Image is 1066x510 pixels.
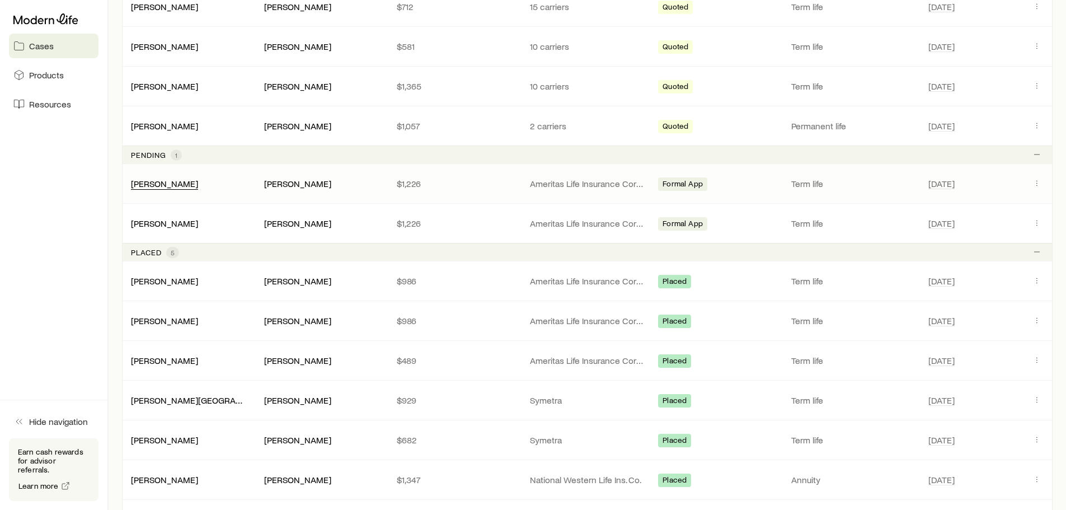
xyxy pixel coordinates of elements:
p: Permanent life [791,120,915,132]
p: Ameritas Life Insurance Corp. (Ameritas) [530,178,645,189]
p: $1,226 [397,218,512,229]
div: [PERSON_NAME] [264,474,331,486]
p: Term life [791,395,915,406]
p: Annuity [791,474,915,485]
p: 15 carriers [530,1,645,12]
p: $1,057 [397,120,512,132]
p: Ameritas Life Insurance Corp. (Ameritas) [530,275,645,287]
span: [DATE] [928,41,955,52]
p: Placed [131,248,162,257]
p: 10 carriers [530,41,645,52]
p: Earn cash rewards for advisor referrals. [18,447,90,474]
p: $929 [397,395,512,406]
span: Quoted [663,82,688,93]
span: [DATE] [928,178,955,189]
p: Term life [791,434,915,446]
p: Term life [791,1,915,12]
span: [DATE] [928,218,955,229]
span: Quoted [663,121,688,133]
span: [DATE] [928,434,955,446]
p: Term life [791,275,915,287]
p: Term life [791,81,915,92]
p: $986 [397,315,512,326]
p: Term life [791,218,915,229]
span: Placed [663,396,687,408]
span: 5 [171,248,175,257]
a: [PERSON_NAME][GEOGRAPHIC_DATA] [131,395,282,405]
p: Symetra [530,434,645,446]
div: [PERSON_NAME] [131,1,198,13]
div: [PERSON_NAME] [131,355,198,367]
span: [DATE] [928,120,955,132]
a: [PERSON_NAME] [131,218,198,228]
span: Placed [663,475,687,487]
div: [PERSON_NAME] [264,178,331,190]
p: Term life [791,178,915,189]
div: [PERSON_NAME] [264,81,331,92]
a: [PERSON_NAME] [131,41,198,52]
p: $1,365 [397,81,512,92]
p: Term life [791,315,915,326]
a: Cases [9,34,98,58]
div: [PERSON_NAME] [264,315,331,327]
span: Placed [663,316,687,328]
p: $581 [397,41,512,52]
span: Placed [663,436,687,447]
div: [PERSON_NAME] [131,315,198,327]
span: [DATE] [928,355,955,366]
div: [PERSON_NAME] [131,81,198,92]
div: [PERSON_NAME] [264,355,331,367]
div: [PERSON_NAME] [264,218,331,230]
div: [PERSON_NAME] [131,218,198,230]
a: [PERSON_NAME] [131,81,198,91]
p: Pending [131,151,166,160]
p: Ameritas Life Insurance Corp. (Ameritas) [530,315,645,326]
div: [PERSON_NAME] [131,474,198,486]
p: $1,226 [397,178,512,189]
p: Ameritas Life Insurance Corp. (Ameritas) [530,218,645,229]
div: [PERSON_NAME] [131,178,198,190]
a: [PERSON_NAME] [131,178,198,189]
span: [DATE] [928,395,955,406]
div: Earn cash rewards for advisor referrals.Learn more [9,438,98,501]
p: Term life [791,355,915,366]
div: [PERSON_NAME] [264,275,331,287]
a: Resources [9,92,98,116]
span: Formal App [663,219,703,231]
p: National Western Life Ins. Co. [530,474,645,485]
a: Products [9,63,98,87]
p: Ameritas Life Insurance Corp. (Ameritas) [530,355,645,366]
span: Resources [29,99,71,110]
span: Quoted [663,2,688,14]
span: Products [29,69,64,81]
div: [PERSON_NAME] [131,41,198,53]
div: [PERSON_NAME] [131,120,198,132]
div: [PERSON_NAME] [264,1,331,13]
div: [PERSON_NAME] [264,41,331,53]
p: Term life [791,41,915,52]
div: [PERSON_NAME] [131,434,198,446]
p: $1,347 [397,474,512,485]
span: [DATE] [928,81,955,92]
span: Placed [663,277,687,288]
div: [PERSON_NAME] [264,395,331,406]
button: Hide navigation [9,409,98,434]
span: Quoted [663,42,688,54]
div: [PERSON_NAME] [131,275,198,287]
span: [DATE] [928,315,955,326]
a: [PERSON_NAME] [131,355,198,366]
span: [DATE] [928,474,955,485]
a: [PERSON_NAME] [131,474,198,485]
p: Symetra [530,395,645,406]
span: Cases [29,40,54,52]
span: Formal App [663,179,703,191]
span: Learn more [18,482,59,490]
a: [PERSON_NAME] [131,434,198,445]
p: $986 [397,275,512,287]
div: [PERSON_NAME] [264,120,331,132]
span: [DATE] [928,275,955,287]
div: [PERSON_NAME] [264,434,331,446]
p: 10 carriers [530,81,645,92]
a: [PERSON_NAME] [131,1,198,12]
a: [PERSON_NAME] [131,315,198,326]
